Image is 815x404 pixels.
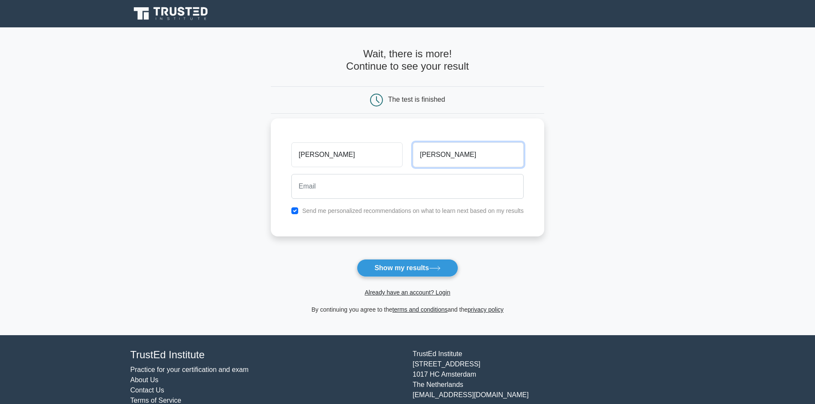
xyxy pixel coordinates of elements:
[291,174,524,199] input: Email
[357,259,458,277] button: Show my results
[130,349,403,361] h4: TrustEd Institute
[130,397,181,404] a: Terms of Service
[130,386,164,394] a: Contact Us
[388,96,445,103] div: The test is finished
[130,366,249,373] a: Practice for your certification and exam
[365,289,450,296] a: Already have an account? Login
[291,142,402,167] input: First name
[392,306,448,313] a: terms and conditions
[266,304,549,315] div: By continuing you agree to the and the
[413,142,524,167] input: Last name
[130,376,159,383] a: About Us
[468,306,504,313] a: privacy policy
[302,207,524,214] label: Send me personalized recommendations on what to learn next based on my results
[271,48,544,73] h4: Wait, there is more! Continue to see your result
